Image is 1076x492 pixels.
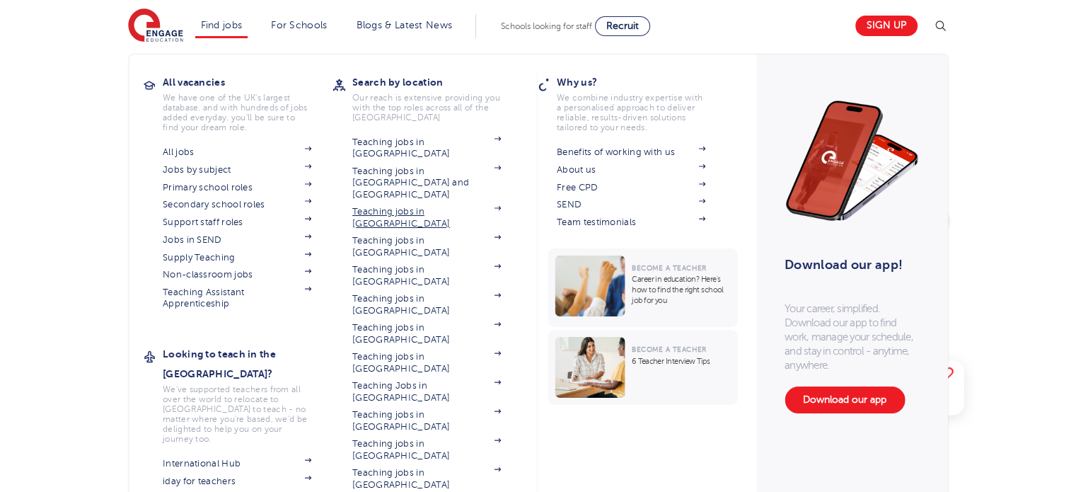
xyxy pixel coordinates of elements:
[163,182,311,193] a: Primary school roles
[785,302,919,372] p: Your career, simplified. Download our app to find work, manage your schedule, and stay in control...
[271,20,327,30] a: For Schools
[128,8,183,44] img: Engage Education
[855,16,918,36] a: Sign up
[163,147,311,158] a: All jobs
[163,476,311,487] a: iday for teachers
[557,147,705,158] a: Benefits of working with us
[163,234,311,246] a: Jobs in SEND
[785,249,913,280] h3: Download our app!
[163,72,332,132] a: All vacanciesWe have one of the UK's largest database. and with hundreds of jobs added everyday. ...
[163,217,311,228] a: Support staff roles
[557,72,727,132] a: Why us?We combine industry expertise with a personalised approach to deliver reliable, results-dr...
[352,72,522,92] h3: Search by location
[632,274,730,306] p: Career in education? Here’s how to find the right school job for you
[557,217,705,228] a: Team testimonials
[163,93,311,132] p: We have one of the UK's largest database. and with hundreds of jobs added everyday. you'll be sur...
[352,264,501,287] a: Teaching jobs in [GEOGRAPHIC_DATA]
[163,287,311,310] a: Teaching Assistant Apprenticeship
[548,330,741,405] a: Become a Teacher6 Teacher Interview Tips
[357,20,453,30] a: Blogs & Latest News
[352,322,501,345] a: Teaching jobs in [GEOGRAPHIC_DATA]
[163,269,311,280] a: Non-classroom jobs
[352,166,501,200] a: Teaching jobs in [GEOGRAPHIC_DATA] and [GEOGRAPHIC_DATA]
[557,93,705,132] p: We combine industry expertise with a personalised approach to deliver reliable, results-driven so...
[557,182,705,193] a: Free CPD
[163,458,311,469] a: International Hub
[201,20,243,30] a: Find jobs
[352,351,501,374] a: Teaching jobs in [GEOGRAPHIC_DATA]
[785,387,905,413] a: Download our app
[163,72,332,92] h3: All vacancies
[557,199,705,210] a: SEND
[352,380,501,404] a: Teaching Jobs in [GEOGRAPHIC_DATA]
[352,137,501,160] a: Teaching jobs in [GEOGRAPHIC_DATA]
[606,21,639,31] span: Recruit
[557,72,727,92] h3: Why us?
[352,206,501,229] a: Teaching jobs in [GEOGRAPHIC_DATA]
[632,356,730,367] p: 6 Teacher Interview Tips
[595,16,650,36] a: Recruit
[352,72,522,122] a: Search by locationOur reach is extensive providing you with the top roles across all of the [GEOG...
[352,438,501,462] a: Teaching jobs in [GEOGRAPHIC_DATA]
[163,199,311,210] a: Secondary school roles
[352,409,501,433] a: Teaching jobs in [GEOGRAPHIC_DATA]
[352,293,501,316] a: Teaching jobs in [GEOGRAPHIC_DATA]
[163,384,311,444] p: We've supported teachers from all over the world to relocate to [GEOGRAPHIC_DATA] to teach - no m...
[163,344,332,384] h3: Looking to teach in the [GEOGRAPHIC_DATA]?
[163,164,311,176] a: Jobs by subject
[557,164,705,176] a: About us
[632,345,706,353] span: Become a Teacher
[163,252,311,263] a: Supply Teaching
[163,344,332,444] a: Looking to teach in the [GEOGRAPHIC_DATA]?We've supported teachers from all over the world to rel...
[548,248,741,327] a: Become a TeacherCareer in education? Here’s how to find the right school job for you
[501,21,592,31] span: Schools looking for staff
[352,93,501,122] p: Our reach is extensive providing you with the top roles across all of the [GEOGRAPHIC_DATA]
[352,467,501,491] a: Teaching jobs in [GEOGRAPHIC_DATA]
[632,264,706,272] span: Become a Teacher
[352,235,501,258] a: Teaching jobs in [GEOGRAPHIC_DATA]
